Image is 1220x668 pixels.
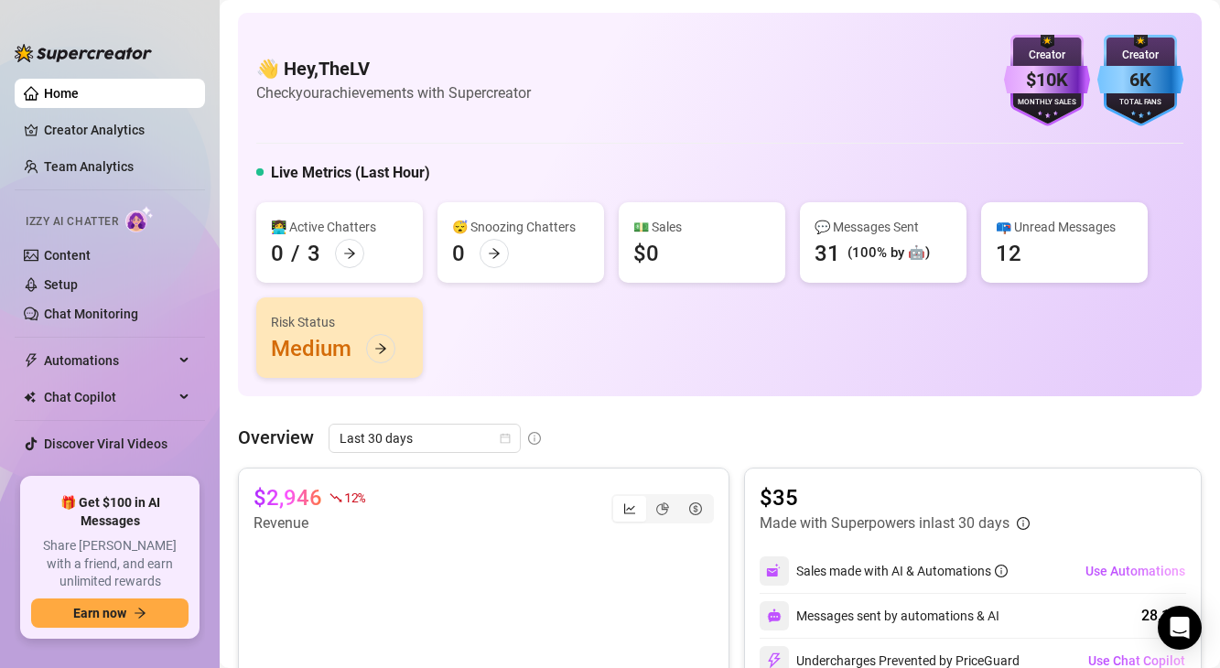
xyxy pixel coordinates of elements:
span: pie-chart [656,502,669,515]
span: 🎁 Get $100 in AI Messages [31,494,189,530]
article: Overview [238,424,314,451]
div: $0 [633,239,659,268]
span: arrow-right [488,247,501,260]
a: Setup [44,277,78,292]
span: Share [PERSON_NAME] with a friend, and earn unlimited rewards [31,537,189,591]
a: Team Analytics [44,159,134,174]
div: (100% by 🤖) [848,242,930,264]
div: Sales made with AI & Automations [796,561,1008,581]
div: 0 [271,239,284,268]
div: $10K [1004,66,1090,94]
img: purple-badge-B9DA21FR.svg [1004,35,1090,126]
h4: 👋 Hey, TheLV [256,56,531,81]
a: Home [44,86,79,101]
div: 0 [452,239,465,268]
span: fall [329,491,342,504]
span: calendar [500,433,511,444]
div: 👩‍💻 Active Chatters [271,217,408,237]
article: Revenue [254,512,365,534]
span: arrow-right [134,607,146,620]
div: Open Intercom Messenger [1158,606,1202,650]
article: Check your achievements with Supercreator [256,81,531,104]
span: arrow-right [374,342,387,355]
div: Monthly Sales [1004,97,1090,109]
img: svg%3e [767,609,782,623]
a: Creator Analytics [44,115,190,145]
span: info-circle [1017,517,1030,530]
div: Creator [1097,47,1183,64]
span: Last 30 days [340,425,510,452]
span: Use Chat Copilot [1088,653,1185,668]
div: 😴 Snoozing Chatters [452,217,589,237]
img: blue-badge-DgoSNQY1.svg [1097,35,1183,126]
span: Earn now [73,606,126,620]
img: logo-BBDzfeDw.svg [15,44,152,62]
button: Earn nowarrow-right [31,598,189,628]
img: svg%3e [766,563,783,579]
div: 📪 Unread Messages [996,217,1133,237]
article: $2,946 [254,483,322,512]
span: dollar-circle [689,502,702,515]
span: line-chart [623,502,636,515]
span: 12 % [344,489,365,506]
span: Chat Copilot [44,382,174,412]
div: 💬 Messages Sent [815,217,952,237]
img: AI Chatter [125,206,154,232]
div: 31 [815,239,840,268]
span: Use Automations [1085,564,1185,578]
span: Automations [44,346,174,375]
h5: Live Metrics (Last Hour) [271,162,430,184]
div: 12 [996,239,1021,268]
span: info-circle [995,565,1008,577]
div: segmented control [611,494,714,523]
a: Content [44,248,91,263]
a: Chat Monitoring [44,307,138,321]
article: Made with Superpowers in last 30 days [760,512,1009,534]
article: $35 [760,483,1030,512]
div: 3 [308,239,320,268]
span: info-circle [528,432,541,445]
div: Total Fans [1097,97,1183,109]
div: Risk Status [271,312,408,332]
a: Discover Viral Videos [44,436,167,451]
div: Messages sent by automations & AI [760,601,999,630]
span: thunderbolt [24,353,38,368]
div: Creator [1004,47,1090,64]
span: Izzy AI Chatter [26,213,118,231]
div: 28,195 [1141,605,1186,627]
button: Use Automations [1085,556,1186,586]
span: arrow-right [343,247,356,260]
img: Chat Copilot [24,391,36,404]
div: 6K [1097,66,1183,94]
div: 💵 Sales [633,217,771,237]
